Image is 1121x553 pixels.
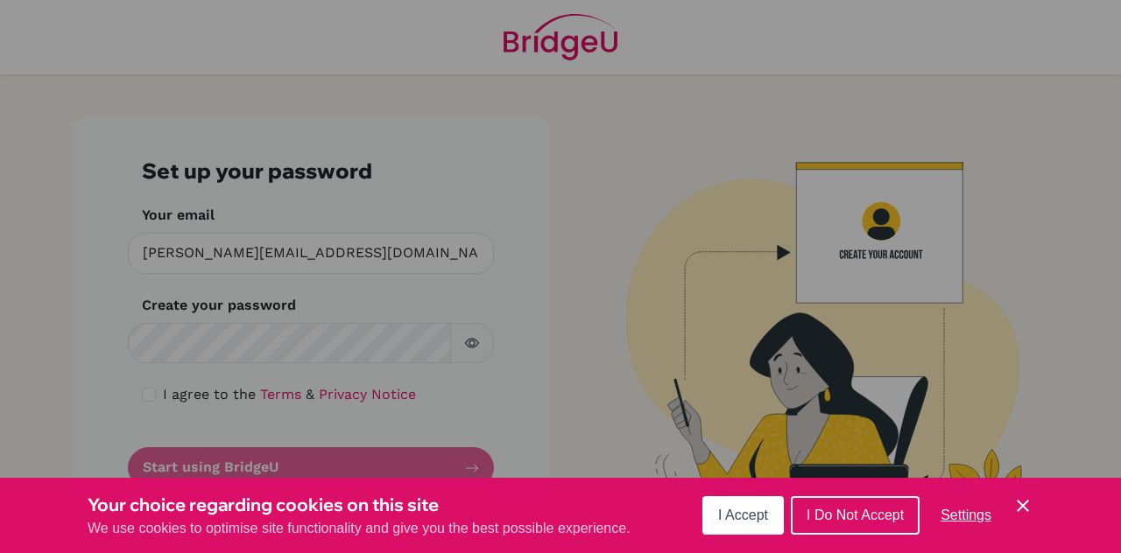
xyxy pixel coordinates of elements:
button: I Do Not Accept [791,496,920,535]
h3: Your choice regarding cookies on this site [88,492,631,518]
span: I Accept [718,507,768,522]
button: Save and close [1012,495,1033,516]
span: Settings [941,507,991,522]
span: I Do Not Accept [807,507,904,522]
p: We use cookies to optimise site functionality and give you the best possible experience. [88,518,631,539]
button: Settings [927,498,1005,533]
button: I Accept [702,496,784,535]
